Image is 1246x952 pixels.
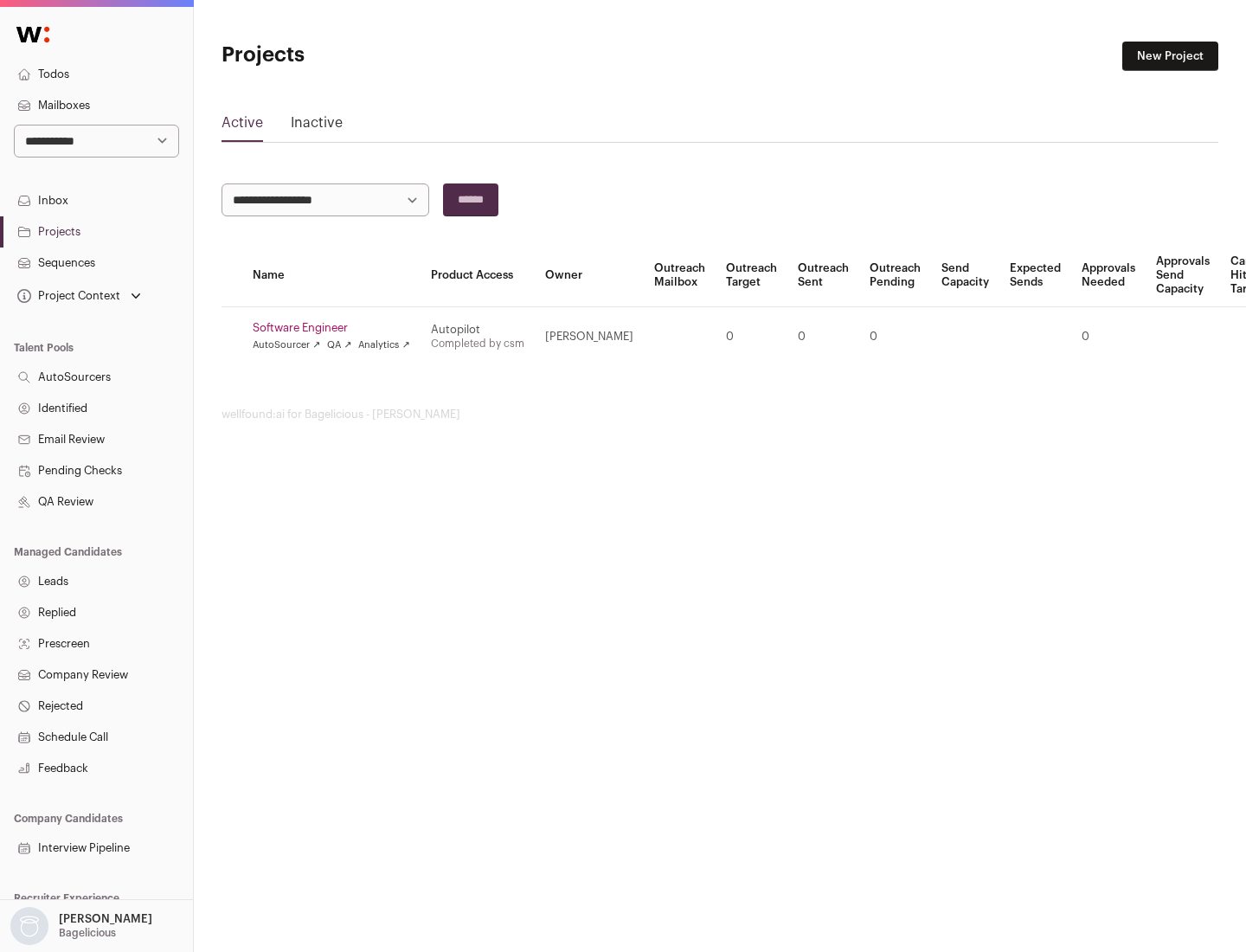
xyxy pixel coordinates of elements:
[14,284,145,308] button: Open dropdown
[535,307,644,367] td: [PERSON_NAME]
[431,338,524,349] a: Completed by csm
[716,244,787,307] th: Outreach Target
[1071,244,1146,307] th: Approvals Needed
[787,307,859,367] td: 0
[716,307,787,367] td: 0
[421,244,535,307] th: Product Access
[222,113,263,140] a: Active
[222,42,554,69] h1: Projects
[59,926,116,940] p: Bagelicious
[253,321,410,335] a: Software Engineer
[787,244,859,307] th: Outreach Sent
[1146,244,1220,307] th: Approvals Send Capacity
[358,338,409,352] a: Analytics ↗
[859,244,931,307] th: Outreach Pending
[644,244,716,307] th: Outreach Mailbox
[999,244,1071,307] th: Expected Sends
[291,113,343,140] a: Inactive
[10,907,48,945] img: nopic.png
[1122,42,1218,71] a: New Project
[931,244,999,307] th: Send Capacity
[242,244,421,307] th: Name
[253,338,320,352] a: AutoSourcer ↗
[59,912,152,926] p: [PERSON_NAME]
[222,408,1218,421] footer: wellfound:ai for Bagelicious - [PERSON_NAME]
[859,307,931,367] td: 0
[535,244,644,307] th: Owner
[7,907,156,945] button: Open dropdown
[327,338,351,352] a: QA ↗
[431,323,524,337] div: Autopilot
[7,17,59,52] img: Wellfound
[1071,307,1146,367] td: 0
[14,289,120,303] div: Project Context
